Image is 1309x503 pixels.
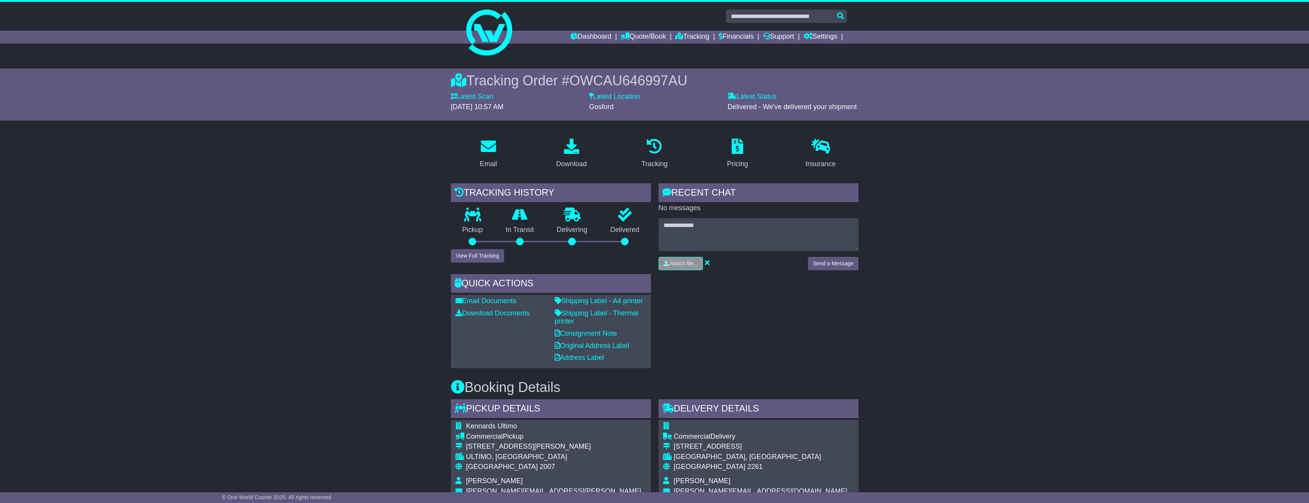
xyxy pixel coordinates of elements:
a: Settings [804,31,837,44]
div: Download [556,159,587,169]
div: Pickup [466,433,646,441]
a: Shipping Label - A4 printer [555,297,643,305]
span: Kennards Ultimo [466,422,517,430]
span: Gosford [589,103,614,111]
span: [PERSON_NAME][EMAIL_ADDRESS][DOMAIN_NAME] [674,487,847,495]
span: [DATE] 10:57 AM [451,103,504,111]
label: Latest Scan [451,93,493,101]
span: [PERSON_NAME] [466,477,523,485]
span: OWCAU646997AU [569,73,687,88]
a: Shipping Label - Thermal printer [555,309,639,325]
div: Email [480,159,497,169]
div: Quick Actions [451,274,651,295]
a: Original Address Label [555,342,629,349]
div: Pricing [727,159,748,169]
div: Tracking [641,159,667,169]
span: Delivered - We've delivered your shipment [727,103,857,111]
label: Latest Location [589,93,640,101]
a: Download Documents [455,309,530,317]
div: Insurance [806,159,836,169]
p: Delivering [546,226,599,234]
div: Delivery [674,433,847,441]
span: 2261 [747,463,763,470]
span: 2007 [540,463,555,470]
a: Support [763,31,794,44]
span: © One World Courier 2025. All rights reserved. [222,494,333,500]
div: Tracking Order # [451,72,858,89]
button: View Full Tracking [451,249,504,263]
div: RECENT CHAT [659,183,858,204]
a: Email [475,136,502,172]
a: Email Documents [455,297,516,305]
span: [GEOGRAPHIC_DATA] [674,463,745,470]
span: [PERSON_NAME] [674,477,731,485]
a: Tracking [675,31,709,44]
div: Pickup Details [451,399,651,420]
div: Delivery Details [659,399,858,420]
p: No messages [659,204,858,212]
div: [STREET_ADDRESS][PERSON_NAME] [466,443,646,451]
p: Delivered [599,226,651,234]
a: Quote/Book [621,31,666,44]
div: [GEOGRAPHIC_DATA], [GEOGRAPHIC_DATA] [674,453,847,461]
a: Financials [719,31,754,44]
a: Consignment Note [555,330,617,337]
p: Pickup [451,226,495,234]
a: Tracking [636,136,672,172]
h3: Booking Details [451,380,858,395]
a: Address Label [555,354,604,361]
a: Insurance [801,136,841,172]
p: In Transit [494,226,546,234]
a: Dashboard [570,31,611,44]
span: [GEOGRAPHIC_DATA] [466,463,538,470]
div: Tracking history [451,183,651,204]
a: Download [551,136,592,172]
a: Pricing [722,136,753,172]
div: ULTIMO, [GEOGRAPHIC_DATA] [466,453,646,461]
label: Latest Status [727,93,777,101]
div: [STREET_ADDRESS] [674,443,847,451]
span: Commercial [674,433,711,440]
button: Send a Message [808,257,858,270]
span: Commercial [466,433,503,440]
